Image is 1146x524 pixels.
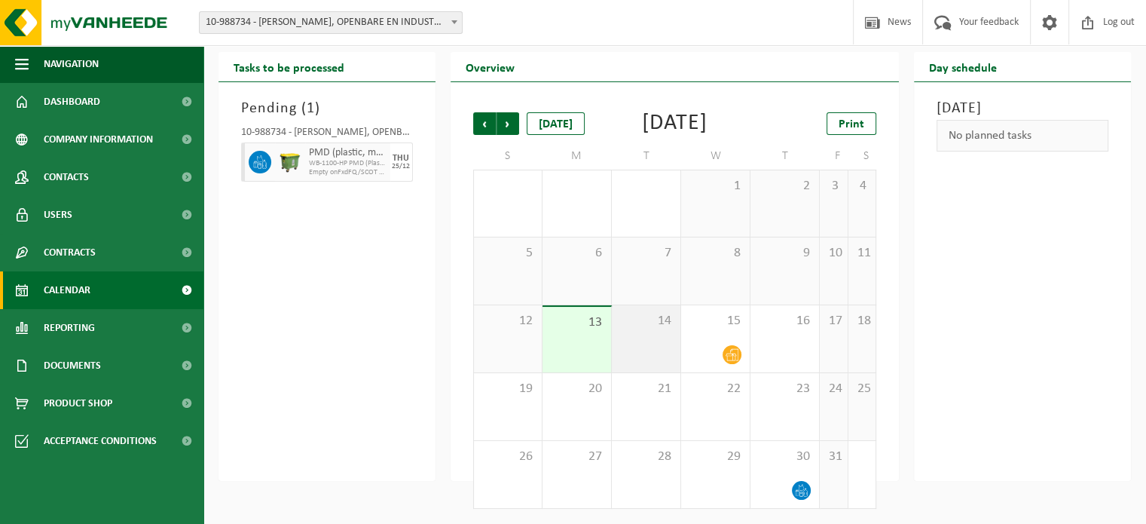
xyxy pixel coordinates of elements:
span: Next [497,112,519,135]
span: 3 [827,178,839,195]
span: Product Shop [44,385,112,422]
span: 10 [827,245,839,262]
span: Previous [473,112,496,135]
h2: Day schedule [914,52,1012,81]
span: 8 [689,245,742,262]
span: 16 [758,313,811,329]
span: 14 [619,313,673,329]
td: T [750,142,820,170]
span: 20 [550,381,604,397]
span: 9 [758,245,811,262]
td: S [848,142,877,170]
span: Acceptance conditions [44,422,157,460]
span: 10-988734 - VICTOR PEETERS, OPENBARE EN INDUSTRIËLE WERKEN LOKEREN - LOKEREN [199,11,463,34]
div: 10-988734 - [PERSON_NAME], OPENBARE EN INDUSTRIËLE WERKEN LOKEREN - LOKEREN [241,127,413,142]
span: 22 [689,381,742,397]
span: 30 [758,449,811,465]
span: 17 [827,313,839,329]
div: 25/12 [392,163,410,170]
td: S [473,142,542,170]
td: F [820,142,848,170]
h3: [DATE] [937,97,1108,120]
span: 12 [481,313,534,329]
span: Company information [44,121,153,158]
div: [DATE] [642,112,707,135]
span: 7 [619,245,673,262]
span: 26 [481,449,534,465]
span: 23 [758,381,811,397]
span: Navigation [44,45,99,83]
h2: Tasks to be processed [219,52,359,81]
span: 29 [689,449,742,465]
span: 27 [550,449,604,465]
span: 24 [827,381,839,397]
span: 6 [550,245,604,262]
span: 31 [827,449,839,465]
span: 25 [856,381,869,397]
img: WB-1100-HPE-GN-50 [279,151,301,173]
span: Print [839,118,864,130]
span: 18 [856,313,869,329]
span: WB-1100-HP PMD (Plastiek, Metaal, Drankkartons) (bedrijven) [309,159,387,168]
div: [DATE] [527,112,585,135]
div: No planned tasks [937,120,1108,152]
span: 1 [689,178,742,195]
span: 10-988734 - VICTOR PEETERS, OPENBARE EN INDUSTRIËLE WERKEN LOKEREN - LOKEREN [200,12,462,33]
h3: Pending ( ) [241,97,413,120]
td: M [542,142,612,170]
span: 2 [758,178,811,195]
span: Contracts [44,234,96,271]
span: 13 [550,314,604,331]
span: 28 [619,449,673,465]
span: 15 [689,313,742,329]
span: 19 [481,381,534,397]
span: Empty onFxdFQ/SCOT (incl Tpt, Trtmt) - COMP [309,168,387,177]
span: Contacts [44,158,89,196]
span: 11 [856,245,869,262]
span: Calendar [44,271,90,309]
span: 5 [481,245,534,262]
td: T [612,142,681,170]
span: 4 [856,178,869,195]
span: Reporting [44,309,95,347]
span: PMD (plastic, metal, drink cartons) (companies) [309,147,387,159]
div: THU [393,154,409,163]
span: 1 [307,101,315,116]
span: 21 [619,381,673,397]
span: Users [44,196,72,234]
td: W [681,142,750,170]
h2: Overview [451,52,530,81]
span: Dashboard [44,83,100,121]
span: Documents [44,347,101,385]
a: Print [827,112,876,135]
